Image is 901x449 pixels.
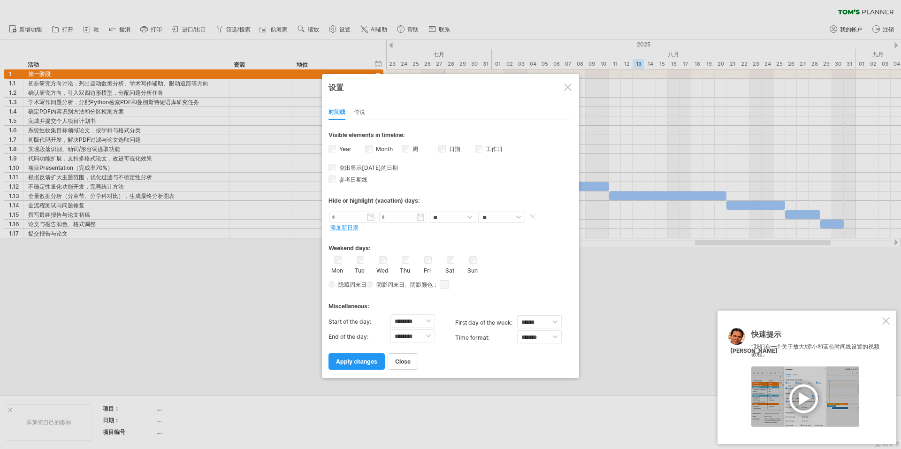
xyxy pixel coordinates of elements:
[328,131,573,141] div: Visible elements in timeline:
[374,145,393,152] label: Month
[751,330,880,343] div: 快速提示
[328,78,573,96] div: 设置
[486,145,503,152] font: 工作日
[444,265,456,274] label: Sat
[440,280,449,289] span: click here to change the shade color
[466,265,478,274] label: Sun
[328,105,345,120] div: 时间线
[388,353,418,370] a: close
[455,330,517,345] label: Time format:
[354,105,365,120] div: 传说
[328,294,573,312] div: Miscellaneous:
[337,176,367,183] span: 参考日期线
[337,164,398,171] span: 突出显示[DATE]的日期
[449,145,460,152] font: 日期
[328,353,385,370] a: apply changes
[331,265,343,274] label: Mon
[328,236,573,254] div: Weekend days:
[373,281,405,288] span: 阴影周末日
[328,197,573,204] div: Hide or highlight (vacation) days:
[399,265,411,274] label: Thu
[354,265,366,274] label: Tue
[455,315,517,330] label: first day of the week:
[335,281,367,288] span: 隐藏周末日
[421,265,433,274] label: Fri
[336,358,377,365] span: apply changes
[337,145,351,152] label: Year
[395,358,411,365] span: close
[751,343,879,358] font: “我们有一个关于放大/缩小和蓝色时间线设置的视频教程。
[376,265,388,274] label: Wed
[330,224,359,231] a: 添加新日期
[730,347,778,355] div: [PERSON_NAME]
[412,145,418,152] font: 周
[405,281,438,288] font: 、阴影颜色：
[328,314,390,329] label: Start of the day:
[328,329,390,344] label: End of the day:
